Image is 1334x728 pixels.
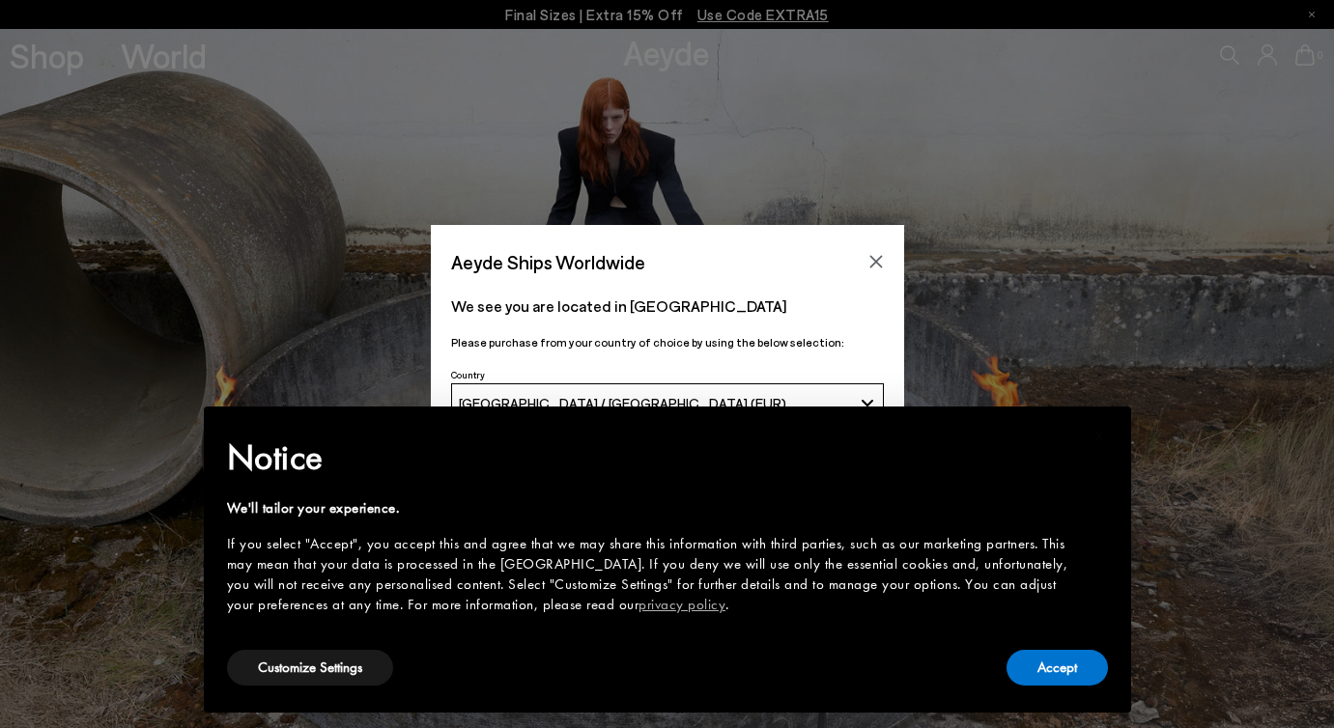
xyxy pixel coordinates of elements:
p: Please purchase from your country of choice by using the below selection: [451,333,884,351]
span: Aeyde Ships Worldwide [451,245,645,279]
h2: Notice [227,433,1077,483]
button: Close this notice [1077,412,1123,459]
button: Accept [1007,650,1108,686]
span: Country [451,369,485,380]
div: If you select "Accept", you accept this and agree that we may share this information with third p... [227,534,1077,615]
span: × [1093,420,1106,450]
a: privacy policy [639,595,725,614]
button: Close [862,247,891,276]
button: Customize Settings [227,650,393,686]
p: We see you are located in [GEOGRAPHIC_DATA] [451,294,884,318]
div: We'll tailor your experience. [227,498,1077,518]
